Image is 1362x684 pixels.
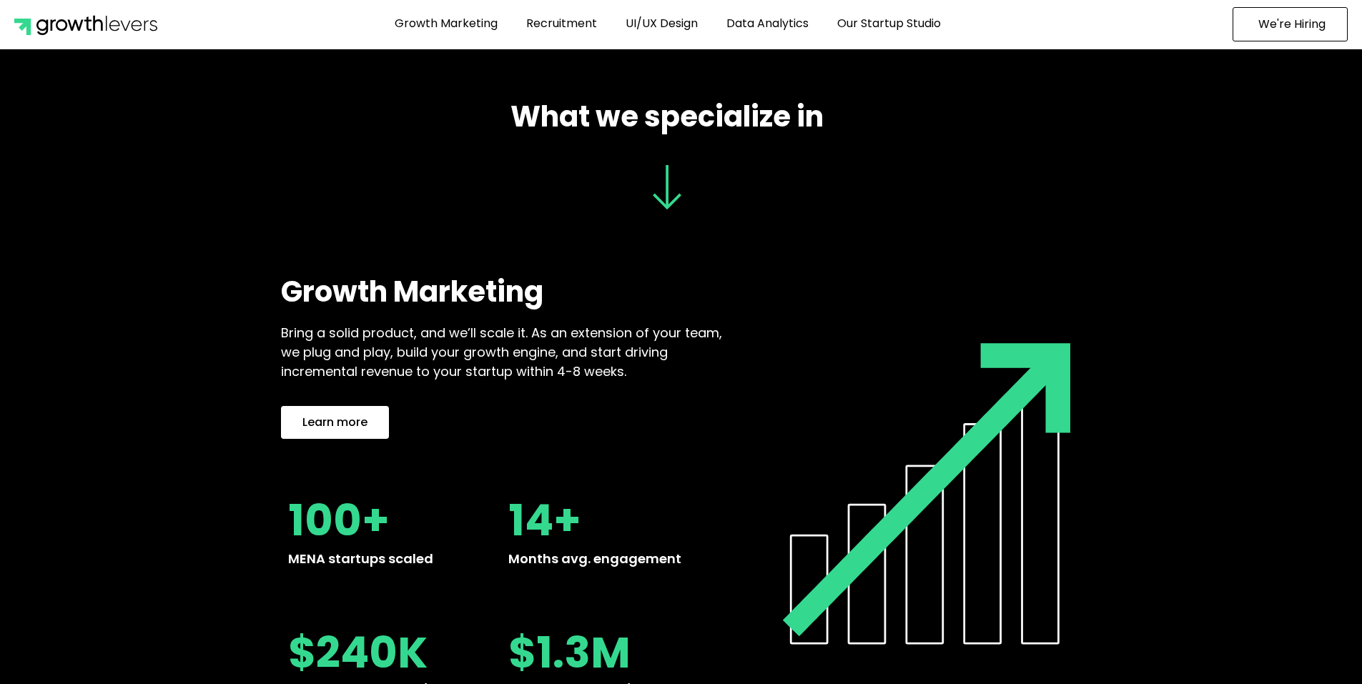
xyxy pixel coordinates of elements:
[1233,7,1348,41] a: We're Hiring
[508,631,715,674] h2: $1.3M
[288,499,495,542] h2: 100+
[515,7,608,40] a: Recruitment
[288,631,495,674] h2: $240K
[214,7,1121,40] nav: Menu
[281,324,722,380] span: Bring a solid product, and we’ll scale it. As an extension of your team, we plug and play, build ...
[302,417,367,428] span: Learn more
[508,549,715,568] p: Months avg. engagement
[281,274,723,309] h2: Growth Marketing
[288,549,495,568] p: MENA startups scaled
[267,99,1067,134] h2: What we specialize in
[281,406,389,439] a: Learn more
[615,7,709,40] a: UI/UX Design
[1258,19,1326,30] span: We're Hiring
[508,499,715,542] h2: 14+
[384,7,508,40] a: Growth Marketing
[826,7,952,40] a: Our Startup Studio
[716,7,819,40] a: Data Analytics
